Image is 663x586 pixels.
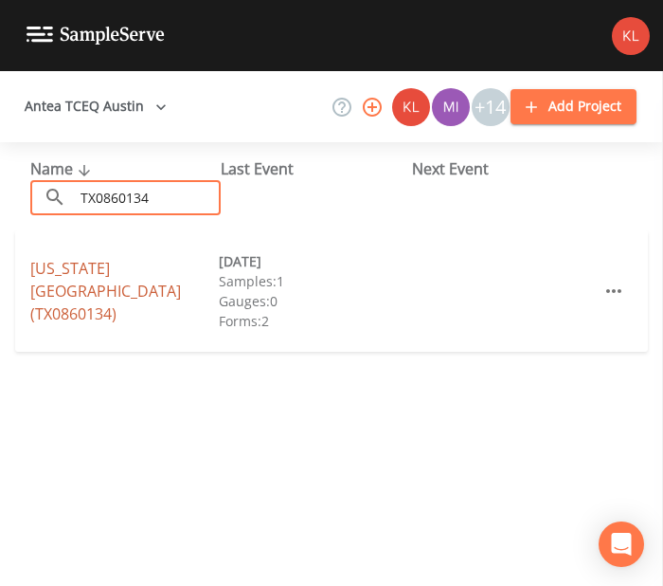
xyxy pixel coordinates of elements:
a: [US_STATE][GEOGRAPHIC_DATA] (TX0860134) [30,258,181,324]
div: Kler Teran [391,88,431,126]
div: Miriaha Caddie [431,88,471,126]
img: 9c4450d90d3b8045b2e5fa62e4f92659 [612,17,650,55]
div: Forms: 2 [219,311,407,331]
button: Antea TCEQ Austin [17,89,174,124]
img: logo [27,27,165,45]
div: Gauges: 0 [219,291,407,311]
div: Next Event [412,157,602,180]
img: a1ea4ff7c53760f38bef77ef7c6649bf [432,88,470,126]
span: Name [30,158,96,179]
button: Add Project [511,89,636,124]
div: [DATE] [219,251,407,271]
div: Samples: 1 [219,271,407,291]
input: Search Projects [74,180,221,215]
div: Open Intercom Messenger [599,522,644,567]
img: 9c4450d90d3b8045b2e5fa62e4f92659 [392,88,430,126]
div: Last Event [221,157,411,180]
div: +14 [472,88,510,126]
